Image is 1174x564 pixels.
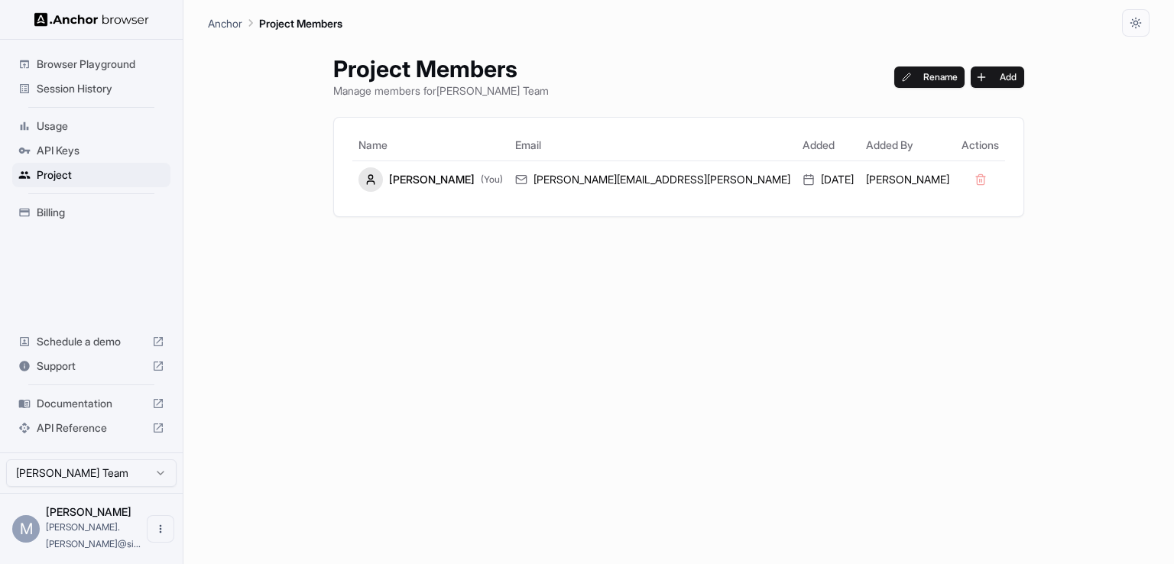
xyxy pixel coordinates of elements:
span: Usage [37,118,164,134]
div: [DATE] [803,172,854,187]
span: Session History [37,81,164,96]
div: Browser Playground [12,52,170,76]
button: Rename [894,66,965,88]
span: Project [37,167,164,183]
th: Added By [860,130,955,160]
span: mayur.joshi@simplifyx.ai [46,521,141,549]
th: Email [509,130,796,160]
div: Documentation [12,391,170,416]
button: Open menu [147,515,174,543]
span: Documentation [37,396,146,411]
span: Billing [37,205,164,220]
div: Project [12,163,170,187]
span: Mayur Joshi [46,505,131,518]
div: API Keys [12,138,170,163]
p: Project Members [259,15,342,31]
button: Add [971,66,1024,88]
td: [PERSON_NAME] [860,160,955,198]
span: Browser Playground [37,57,164,72]
div: Billing [12,200,170,225]
th: Name [352,130,509,160]
div: Session History [12,76,170,101]
p: Anchor [208,15,242,31]
span: (You) [481,173,503,186]
div: [PERSON_NAME][EMAIL_ADDRESS][PERSON_NAME] [515,172,790,187]
div: [PERSON_NAME] [358,167,503,192]
div: M [12,515,40,543]
th: Actions [955,130,1005,160]
div: Support [12,354,170,378]
span: Schedule a demo [37,334,146,349]
nav: breadcrumb [208,15,342,31]
span: API Keys [37,143,164,158]
th: Added [796,130,860,160]
div: Usage [12,114,170,138]
h1: Project Members [333,55,549,83]
span: API Reference [37,420,146,436]
p: Manage members for [PERSON_NAME] Team [333,83,549,99]
span: Support [37,358,146,374]
div: Schedule a demo [12,329,170,354]
img: Anchor Logo [34,12,149,27]
div: API Reference [12,416,170,440]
